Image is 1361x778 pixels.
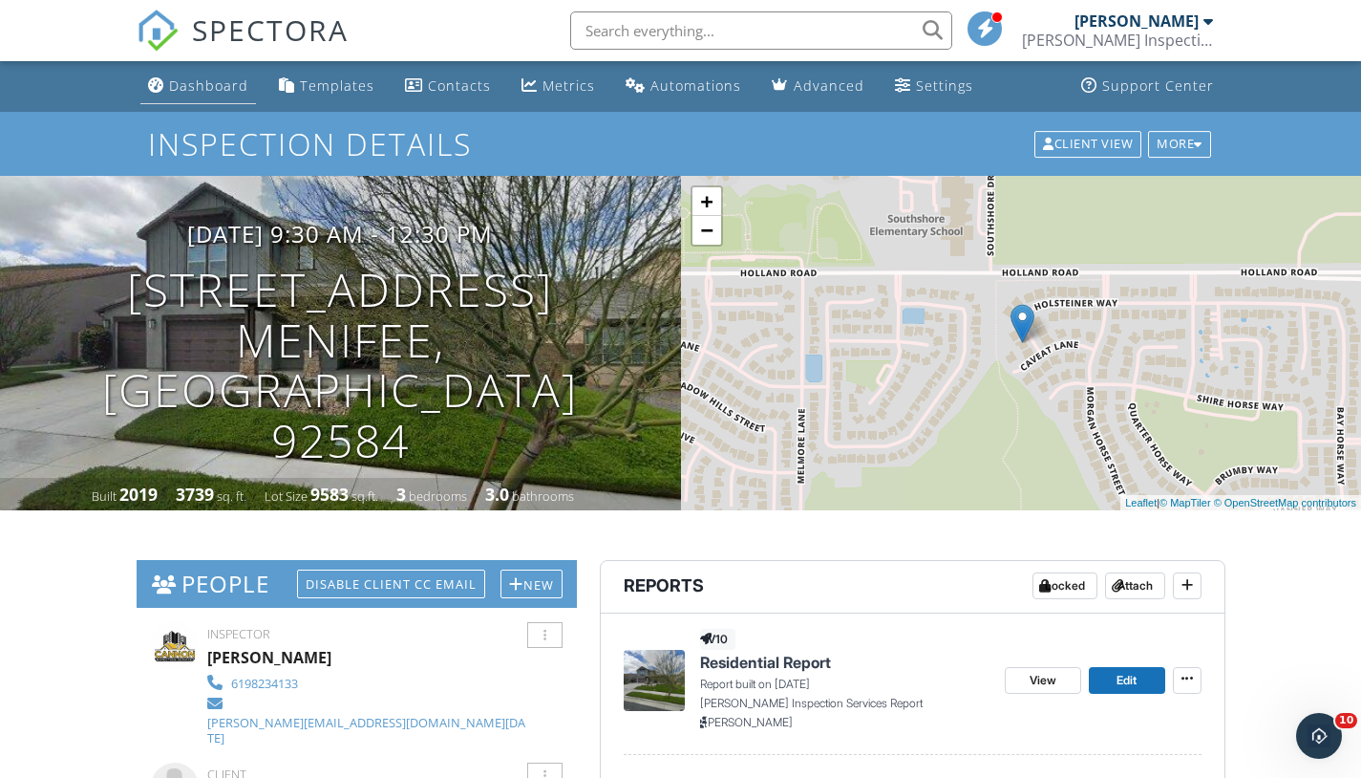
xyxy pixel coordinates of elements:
[1034,131,1141,158] div: Client View
[409,487,467,505] span: bedrooms
[1032,134,1146,151] a: Client View
[192,10,349,50] span: SPECTORA
[148,127,1212,161] h1: Inspection Details
[618,69,749,104] a: Automations (Basic)
[485,483,509,506] div: 3.0
[514,69,603,104] a: Metrics
[650,76,741,95] div: Automations
[207,625,270,642] span: Inspector
[300,76,374,95] div: Templates
[207,643,331,672] div: [PERSON_NAME]
[297,570,485,598] div: Disable Client CC Email
[187,221,493,247] h3: [DATE] 9:30 am - 12:30 pm
[1074,69,1222,104] a: Support Center
[31,265,650,466] h1: [STREET_ADDRESS] Menifee, [GEOGRAPHIC_DATA] 92584
[1022,31,1213,50] div: Cannon Inspection Services
[1296,713,1342,759] iframe: Intercom live chat
[542,76,595,95] div: Metrics
[1335,713,1357,728] span: 10
[1074,11,1199,31] div: [PERSON_NAME]
[137,26,349,66] a: SPECTORA
[119,483,158,506] div: 2019
[1125,497,1157,508] a: Leaflet
[207,715,527,746] div: [PERSON_NAME][EMAIL_ADDRESS][DOMAIN_NAME][DATE]
[396,483,406,506] div: 3
[137,10,179,52] img: The Best Home Inspection Software - Spectora
[1214,497,1356,508] a: © OpenStreetMap contributors
[271,69,382,104] a: Templates
[176,483,214,506] div: 3739
[265,487,308,505] span: Lot Size
[137,560,577,607] h3: People
[310,483,349,506] div: 9583
[217,487,246,505] span: sq. ft.
[916,76,973,95] div: Settings
[764,69,872,104] a: Advanced
[794,76,864,95] div: Advanced
[428,76,491,95] div: Contacts
[207,693,527,747] a: [PERSON_NAME][EMAIL_ADDRESS][DOMAIN_NAME][DATE]
[231,676,298,691] div: 6198234133
[1102,76,1214,95] div: Support Center
[169,76,248,95] div: Dashboard
[692,187,721,216] a: Zoom in
[351,487,378,505] span: sq.ft.
[512,487,574,505] span: bathrooms
[570,11,952,50] input: Search everything...
[397,69,499,104] a: Contacts
[1159,497,1211,508] a: © MapTiler
[92,487,117,505] span: Built
[887,69,981,104] a: Settings
[1148,131,1211,158] div: More
[692,216,721,245] a: Zoom out
[500,570,563,598] div: New
[207,672,527,693] a: 6198234133
[140,69,256,104] a: Dashboard
[1120,495,1361,511] div: |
